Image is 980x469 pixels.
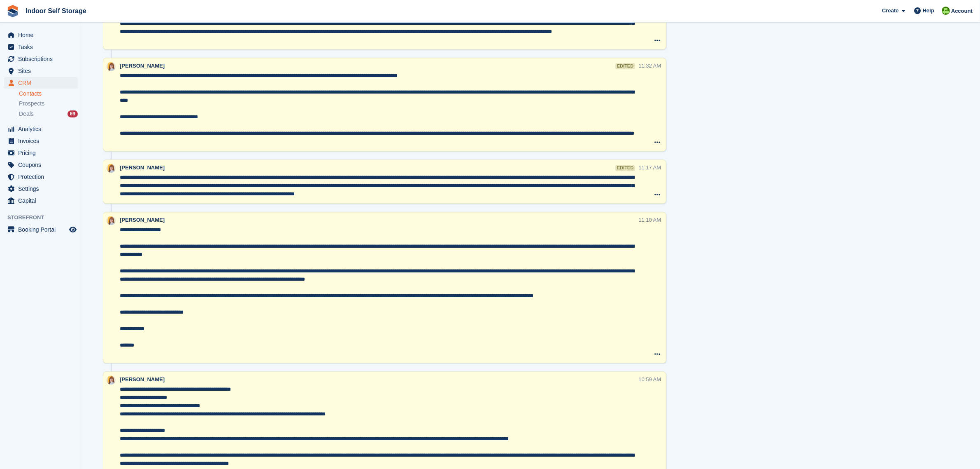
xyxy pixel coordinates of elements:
span: [PERSON_NAME] [120,217,165,223]
span: Storefront [7,213,82,222]
a: menu [4,159,78,171]
span: Create [882,7,899,15]
span: Help [923,7,934,15]
span: Sites [18,65,68,77]
a: menu [4,147,78,159]
div: 11:17 AM [638,164,661,171]
span: Booking Portal [18,224,68,235]
a: menu [4,171,78,183]
img: Joanne Smith [107,216,116,225]
img: Joanne Smith [107,62,116,71]
a: menu [4,224,78,235]
span: Coupons [18,159,68,171]
a: menu [4,77,78,89]
span: Subscriptions [18,53,68,65]
span: Home [18,29,68,41]
span: [PERSON_NAME] [120,376,165,382]
span: [PERSON_NAME] [120,63,165,69]
div: edited [615,165,635,171]
a: Contacts [19,90,78,98]
span: Tasks [18,41,68,53]
img: Joanne Smith [107,375,116,385]
span: Analytics [18,123,68,135]
a: menu [4,65,78,77]
a: Deals 69 [19,110,78,118]
span: Account [951,7,973,15]
a: menu [4,53,78,65]
img: stora-icon-8386f47178a22dfd0bd8f6a31ec36ba5ce8667c1dd55bd0f319d3a0aa187defe.svg [7,5,19,17]
span: Settings [18,183,68,195]
a: menu [4,135,78,147]
div: 11:10 AM [638,216,661,224]
img: Helen Wilson [942,7,950,15]
span: Invoices [18,135,68,147]
span: Protection [18,171,68,183]
div: 11:32 AM [638,62,661,70]
span: Capital [18,195,68,206]
a: menu [4,183,78,195]
a: menu [4,29,78,41]
a: Preview store [68,225,78,234]
span: [PERSON_NAME] [120,164,165,171]
span: Deals [19,110,34,118]
div: 10:59 AM [638,375,661,383]
img: Joanne Smith [107,164,116,173]
span: Prospects [19,100,44,108]
a: menu [4,195,78,206]
a: Indoor Self Storage [22,4,90,18]
a: menu [4,123,78,135]
span: CRM [18,77,68,89]
div: edited [615,63,635,69]
span: Pricing [18,147,68,159]
a: menu [4,41,78,53]
div: 69 [68,110,78,117]
a: Prospects [19,99,78,108]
